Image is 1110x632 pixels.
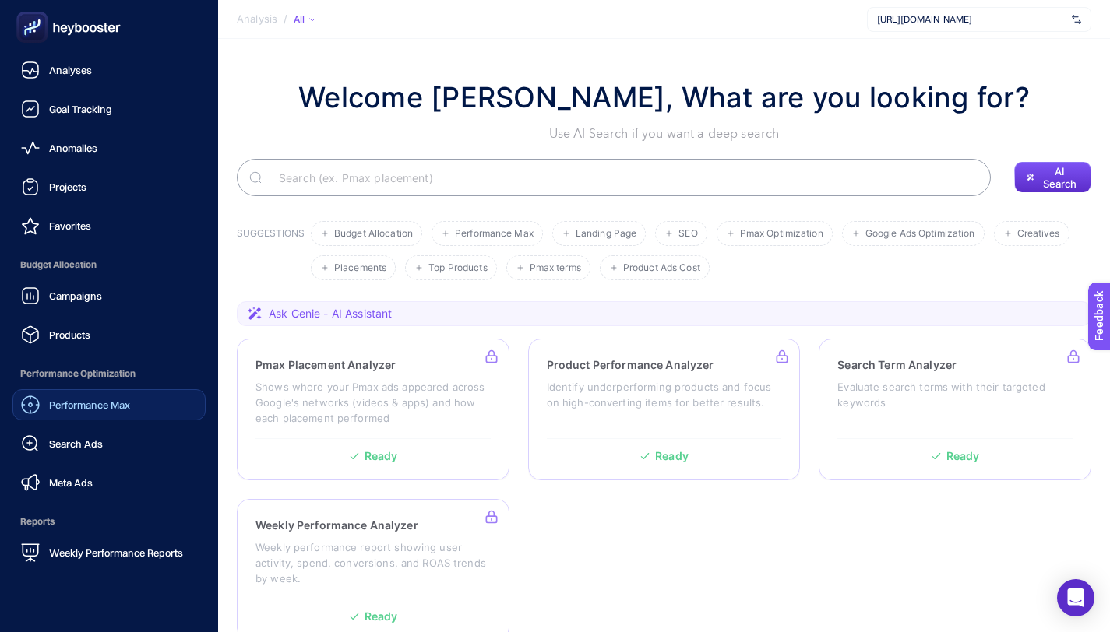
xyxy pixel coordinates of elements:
span: Anomalies [49,142,97,154]
span: Budget Allocation [12,249,206,280]
span: Performance Max [49,399,130,411]
a: Search Ads [12,428,206,459]
span: Budget Allocation [334,228,413,240]
span: Performance Max [455,228,534,240]
a: Meta Ads [12,467,206,498]
span: Placements [334,262,386,274]
div: All [294,13,315,26]
span: SEO [678,228,697,240]
p: Use AI Search if you want a deep search [298,125,1030,143]
span: Campaigns [49,290,102,302]
span: Projects [49,181,86,193]
a: Goal Tracking [12,93,206,125]
a: Pmax Placement AnalyzerShows where your Pmax ads appeared across Google's networks (videos & apps... [237,339,509,480]
span: Landing Page [576,228,636,240]
span: Reports [12,506,206,537]
a: Search Term AnalyzerEvaluate search terms with their targeted keywordsReady [819,339,1091,480]
span: Weekly Performance Reports [49,546,183,559]
a: Weekly Performance Reports [12,537,206,568]
h1: Welcome [PERSON_NAME], What are you looking for? [298,76,1030,118]
a: Product Performance AnalyzerIdentify underperforming products and focus on high-converting items ... [528,339,801,480]
span: Performance Optimization [12,358,206,389]
img: svg%3e [1072,12,1081,27]
input: Search [266,156,978,199]
span: Pmax Optimization [740,228,823,240]
span: Pmax terms [530,262,581,274]
a: Anomalies [12,132,206,163]
span: Product Ads Cost [623,262,700,274]
span: Favorites [49,219,91,232]
span: AI Search [1041,165,1079,190]
span: Goal Tracking [49,103,112,115]
span: [URL][DOMAIN_NAME] [877,13,1066,26]
a: Campaigns [12,280,206,311]
span: Ask Genie - AI Assistant [269,306,392,321]
div: Open Intercom Messenger [1057,579,1094,616]
span: Feedback [9,5,59,17]
span: Search Ads [49,437,103,450]
a: Performance Max [12,389,206,420]
a: Favorites [12,210,206,241]
span: Creatives [1017,228,1060,240]
a: Products [12,319,206,350]
span: Top Products [428,262,487,274]
span: Analyses [49,64,92,76]
span: Products [49,328,90,341]
button: AI Search [1014,162,1091,193]
span: Meta Ads [49,476,93,489]
span: Google Ads Optimization [865,228,975,240]
a: Analyses [12,54,206,86]
h3: SUGGESTIONS [237,227,305,280]
span: Analysis [237,13,277,26]
a: Projects [12,171,206,202]
span: / [284,12,287,25]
